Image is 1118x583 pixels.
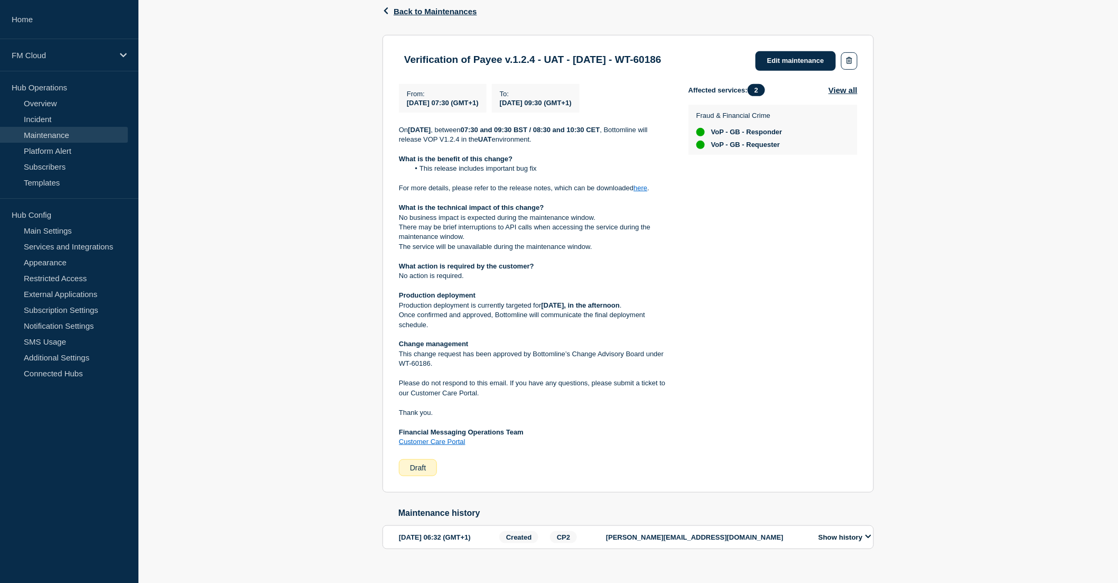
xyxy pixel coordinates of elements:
[399,531,496,543] div: [DATE] 06:32 (GMT+1)
[711,128,782,136] span: VoP - GB - Responder
[696,128,705,136] div: up
[399,223,672,242] p: There may be brief interruptions to API calls when accessing the service during the maintenance w...
[399,155,513,163] strong: What is the benefit of this change?
[399,408,672,418] p: Thank you.
[398,508,874,518] h2: Maintenance history
[756,51,836,71] a: Edit maintenance
[383,7,477,16] button: Back to Maintenances
[399,213,672,223] p: No business impact is expected during the maintenance window.
[394,7,477,16] span: Back to Maintenances
[748,84,765,96] span: 2
[399,125,672,145] p: On , between , Bottomline will release VOP V1.2.4 in the environment.
[500,99,572,107] span: [DATE] 09:30 (GMT+1)
[399,438,465,446] a: Customer Care Portal
[399,310,672,330] p: Once confirmed and approved, Bottomline will communicate the final deployment schedule.
[399,301,672,310] p: Production deployment is currently targeted for .
[688,84,770,96] span: Affected services:
[399,183,672,193] p: For more details, please refer to the release notes, which can be downloaded .
[499,531,538,543] span: Created
[478,135,492,143] strong: UAT
[550,531,577,543] span: CP2
[399,242,672,252] p: The service will be unavailable during the maintenance window.
[399,340,468,348] strong: Change management
[828,84,858,96] button: View all
[633,184,647,192] a: here
[461,126,600,134] strong: 07:30 and 09:30 BST / 08:30 and 10:30 CET
[407,90,479,98] p: From :
[696,112,782,119] p: Fraud & Financial Crime
[606,533,807,541] p: [PERSON_NAME][EMAIL_ADDRESS][DOMAIN_NAME]
[711,141,780,149] span: VoP - GB - Requester
[404,54,662,66] h3: Verification of Payee v.1.2.4 - UAT - [DATE] - WT-60186
[500,90,572,98] p: To :
[399,378,672,398] p: Please do not respond to this email. If you have any questions, please submit a ticket to our Cus...
[399,291,476,299] strong: Production deployment
[12,51,113,60] p: FM Cloud
[542,301,620,309] strong: [DATE], in the afternoon
[815,533,874,542] button: Show history
[696,141,705,149] div: up
[399,459,437,476] div: Draft
[399,262,534,270] strong: What action is required by the customer?
[409,164,672,173] li: This release includes important bug fix
[399,271,672,281] p: No action is required.
[407,99,479,107] span: [DATE] 07:30 (GMT+1)
[408,126,431,134] strong: [DATE]
[399,428,524,436] strong: Financial Messaging Operations Team
[399,203,544,211] strong: What is the technical impact of this change?
[399,349,672,369] p: This change request has been approved by Bottomline’s Change Advisory Board under WT-60186.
